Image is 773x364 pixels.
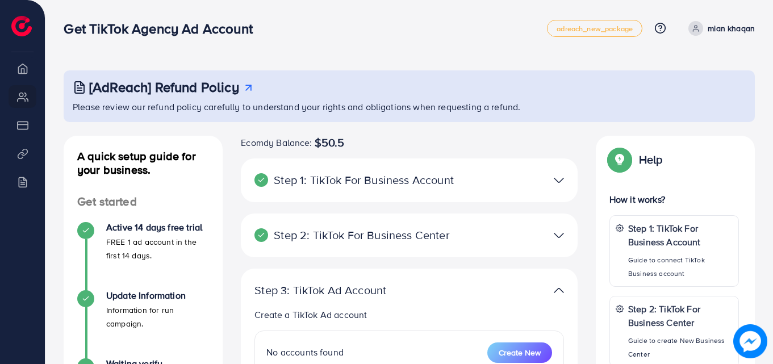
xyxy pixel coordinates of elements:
[254,228,454,242] p: Step 2: TikTok For Business Center
[315,136,345,149] span: $50.5
[609,193,739,206] p: How it works?
[266,346,344,358] span: No accounts found
[609,149,630,170] img: Popup guide
[628,253,733,281] p: Guide to connect TikTok Business account
[557,25,633,32] span: adreach_new_package
[64,222,223,290] li: Active 14 days free trial
[487,342,552,363] button: Create New
[11,16,32,36] img: logo
[64,149,223,177] h4: A quick setup guide for your business.
[106,222,209,233] h4: Active 14 days free trial
[106,235,209,262] p: FREE 1 ad account in the first 14 days.
[106,303,209,330] p: Information for run campaign.
[254,308,564,321] p: Create a TikTok Ad account
[254,283,454,297] p: Step 3: TikTok Ad Account
[547,20,642,37] a: adreach_new_package
[628,334,733,361] p: Guide to create New Business Center
[73,100,748,114] p: Please review our refund policy carefully to understand your rights and obligations when requesti...
[499,347,541,358] span: Create New
[554,227,564,244] img: TikTok partner
[254,173,454,187] p: Step 1: TikTok For Business Account
[89,79,239,95] h3: [AdReach] Refund Policy
[639,153,663,166] p: Help
[684,21,755,36] a: mian khaqan
[628,221,733,249] p: Step 1: TikTok For Business Account
[708,22,755,35] p: mian khaqan
[628,302,733,329] p: Step 2: TikTok For Business Center
[554,172,564,189] img: TikTok partner
[554,282,564,299] img: TikTok partner
[241,136,312,149] span: Ecomdy Balance:
[733,324,767,358] img: image
[106,290,209,301] h4: Update Information
[64,20,261,37] h3: Get TikTok Agency Ad Account
[64,195,223,209] h4: Get started
[64,290,223,358] li: Update Information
